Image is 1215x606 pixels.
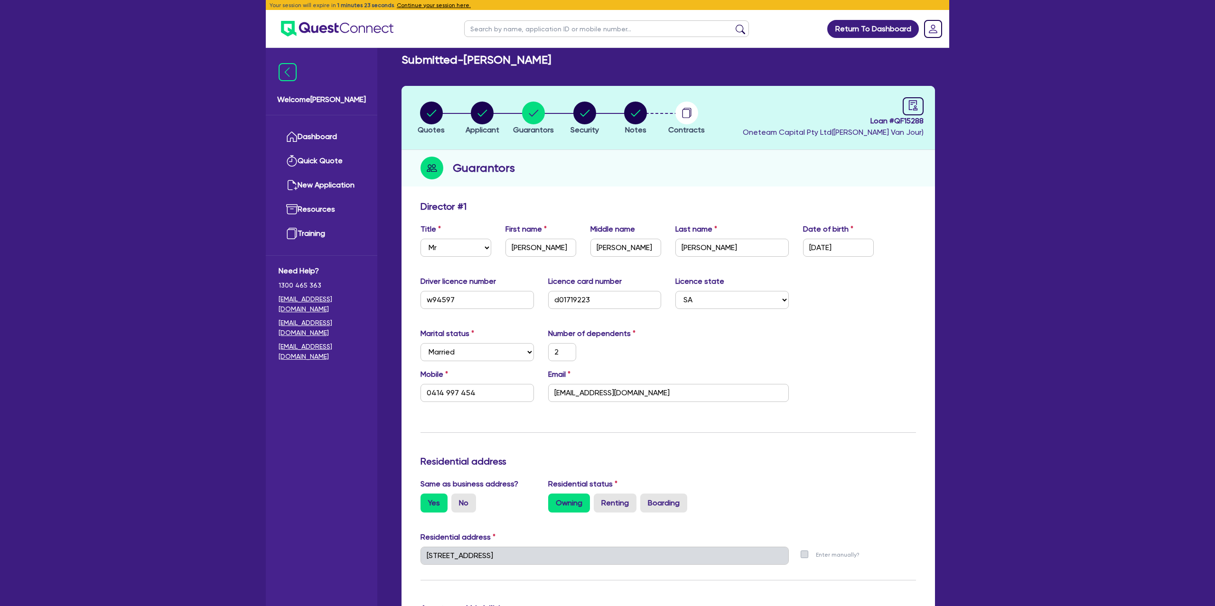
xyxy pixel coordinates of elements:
[625,125,646,134] span: Notes
[421,478,518,490] label: Same as business address?
[640,494,687,513] label: Boarding
[594,494,636,513] label: Renting
[743,115,924,127] span: Loan # QF15288
[421,494,448,513] label: Yes
[590,224,635,235] label: Middle name
[570,101,599,136] button: Security
[286,228,298,239] img: training
[286,155,298,167] img: quick-quote
[668,125,705,134] span: Contracts
[286,204,298,215] img: resources
[903,97,924,115] a: audit
[421,201,467,212] h3: Director # 1
[279,342,364,362] a: [EMAIL_ADDRESS][DOMAIN_NAME]
[421,456,916,467] h3: Residential address
[421,157,443,179] img: step-icon
[421,328,474,339] label: Marital status
[418,125,445,134] span: Quotes
[548,328,636,339] label: Number of dependents
[277,94,366,105] span: Welcome [PERSON_NAME]
[279,280,364,290] span: 1300 465 363
[624,101,647,136] button: Notes
[417,101,445,136] button: Quotes
[279,63,297,81] img: icon-menu-close
[279,173,364,197] a: New Application
[675,276,724,287] label: Licence state
[279,197,364,222] a: Resources
[548,369,570,380] label: Email
[453,159,515,177] h2: Guarantors
[548,478,617,490] label: Residential status
[279,222,364,246] a: Training
[668,101,705,136] button: Contracts
[421,224,441,235] label: Title
[421,369,448,380] label: Mobile
[281,21,393,37] img: quest-connect-logo-blue
[286,179,298,191] img: new-application
[548,494,590,513] label: Owning
[803,239,874,257] input: DD / MM / YYYY
[451,494,476,513] label: No
[816,550,860,559] label: Enter manually?
[513,125,554,134] span: Guarantors
[513,101,554,136] button: Guarantors
[548,276,622,287] label: Licence card number
[827,20,919,38] a: Return To Dashboard
[279,265,364,277] span: Need Help?
[465,101,500,136] button: Applicant
[279,294,364,314] a: [EMAIL_ADDRESS][DOMAIN_NAME]
[803,224,853,235] label: Date of birth
[397,1,471,9] button: Continue your session here.
[421,531,495,543] label: Residential address
[402,53,551,67] h2: Submitted - [PERSON_NAME]
[279,149,364,173] a: Quick Quote
[421,276,496,287] label: Driver licence number
[505,224,547,235] label: First name
[279,125,364,149] a: Dashboard
[675,224,717,235] label: Last name
[466,125,499,134] span: Applicant
[337,2,394,9] span: 1 minutes 23 seconds
[279,318,364,338] a: [EMAIL_ADDRESS][DOMAIN_NAME]
[921,17,945,41] a: Dropdown toggle
[464,20,749,37] input: Search by name, application ID or mobile number...
[908,100,918,111] span: audit
[743,128,924,137] span: Oneteam Capital Pty Ltd ( [PERSON_NAME] Van Jour )
[570,125,599,134] span: Security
